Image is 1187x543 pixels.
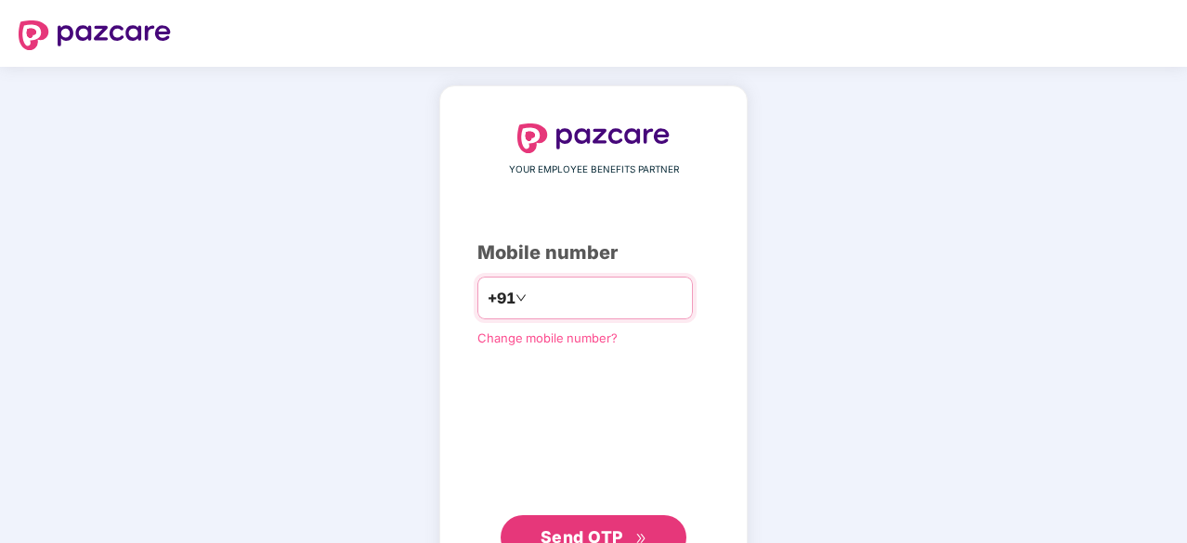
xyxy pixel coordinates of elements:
span: +91 [488,287,515,310]
a: Change mobile number? [477,330,618,345]
div: Mobile number [477,239,710,267]
span: down [515,292,527,304]
span: YOUR EMPLOYEE BENEFITS PARTNER [509,162,679,177]
img: logo [19,20,171,50]
img: logo [517,123,670,153]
